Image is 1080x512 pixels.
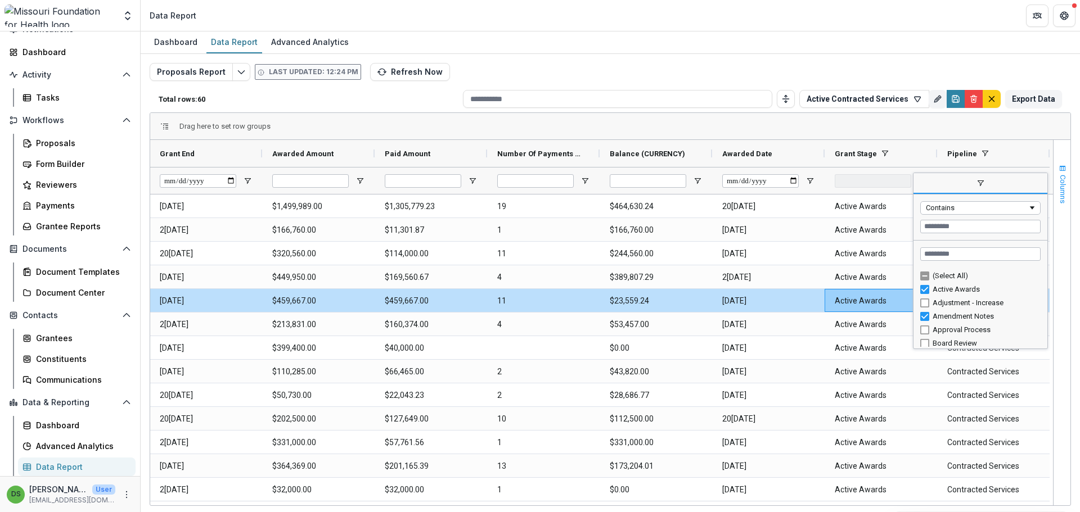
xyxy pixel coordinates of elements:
span: $53,457.00 [610,313,702,336]
span: $32,000.00 [385,478,477,501]
span: $110,285.00 [272,360,364,383]
p: Last updated: 12:24 PM [269,67,358,77]
span: [DATE] [722,478,814,501]
button: Open Documents [4,240,136,258]
a: Tasks [18,88,136,107]
span: Documents [22,244,118,254]
div: (Select All) [933,271,1037,280]
span: Number Of Payments (SHORT_TEXT) [497,149,580,158]
span: $66,465.00 [385,360,477,383]
div: Deena Lauver Scotti [11,491,21,498]
a: Advanced Analytics [267,31,353,53]
button: Open Filter Menu [805,176,814,185]
span: 1 [497,431,589,454]
a: Form Builder [18,155,136,173]
div: Dashboard [150,34,202,50]
span: Columns [1059,175,1067,203]
img: Missouri Foundation for Health logo [4,4,115,27]
button: Open Data & Reporting [4,393,136,411]
span: $389,807.29 [610,266,702,289]
span: 2 [497,384,589,407]
span: Awarded Date [722,149,772,158]
button: Proposals Report [150,63,233,81]
button: Open Workflows [4,111,136,129]
span: Active Awards [835,266,927,289]
div: Document Templates [36,266,127,278]
span: Active Awards [835,360,927,383]
span: $11,301.87 [385,219,477,242]
span: 2[DATE] [160,431,252,454]
div: Tasks [36,92,127,103]
span: $331,000.00 [272,431,364,454]
span: $1,305,779.23 [385,195,477,218]
span: $0.00 [610,478,702,501]
input: Filter Value [920,220,1041,233]
p: Total rows: 60 [159,95,458,103]
button: Get Help [1053,4,1075,27]
span: $213,831.00 [272,313,364,336]
span: Contacts [22,311,118,320]
span: [DATE] [160,337,252,360]
button: Rename [929,90,947,108]
span: Data & Reporting [22,398,118,407]
input: Awarded Amount Filter Input [272,174,349,188]
input: Paid Amount Filter Input [385,174,461,188]
span: [DATE] [160,266,252,289]
span: 2[DATE] [722,266,814,289]
span: $1,499,989.00 [272,195,364,218]
span: [DATE] [722,219,814,242]
span: $399,400.00 [272,337,364,360]
span: Pipeline [947,149,977,158]
button: Open Filter Menu [355,176,364,185]
span: $127,649.00 [385,407,477,431]
span: Active Awards [835,431,927,454]
span: 2[DATE] [160,219,252,242]
span: Active Awards [835,195,927,218]
button: Refresh Now [370,63,450,81]
div: Adjustment - Increase [933,298,1037,307]
a: Data Report [18,457,136,476]
div: Dashboard [36,419,127,431]
div: Amendment Notes [933,312,1037,320]
span: $169,560.67 [385,266,477,289]
span: $112,500.00 [610,407,702,431]
a: Constituents [18,350,136,368]
span: [DATE] [722,431,814,454]
span: $459,667.00 [272,289,364,312]
span: $166,760.00 [272,219,364,242]
span: 11 [497,242,589,265]
p: User [92,484,115,495]
span: Contracted Services [947,455,1039,478]
span: 11 [497,289,589,312]
span: [DATE] [722,313,814,336]
span: Drag here to set row groups [179,122,271,130]
span: $331,000.00 [610,431,702,454]
span: $459,667.00 [385,289,477,312]
input: Search filter values [920,247,1041,261]
span: $23,559.24 [610,289,702,312]
span: [DATE] [722,360,814,383]
button: Save [947,90,965,108]
a: Grantees [18,329,136,347]
a: Data Report [206,31,262,53]
div: Data Report [206,34,262,50]
button: Open Filter Menu [468,176,477,185]
span: $244,560.00 [610,242,702,265]
span: 2 [497,360,589,383]
span: 20[DATE] [722,407,814,431]
button: Open Filter Menu [693,176,702,185]
span: 20[DATE] [160,384,252,407]
span: Active Awards [835,478,927,501]
input: Grant End Filter Input [160,174,236,188]
span: Grant End [160,149,195,158]
div: Reviewers [36,179,127,191]
span: $57,761.56 [385,431,477,454]
span: 4 [497,266,589,289]
span: [DATE] [160,455,252,478]
div: Constituents [36,353,127,365]
p: [EMAIL_ADDRESS][DOMAIN_NAME] [29,495,115,505]
button: Edit selected report [232,63,250,81]
button: More [120,488,133,501]
span: 2[DATE] [160,478,252,501]
span: 10 [497,407,589,431]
